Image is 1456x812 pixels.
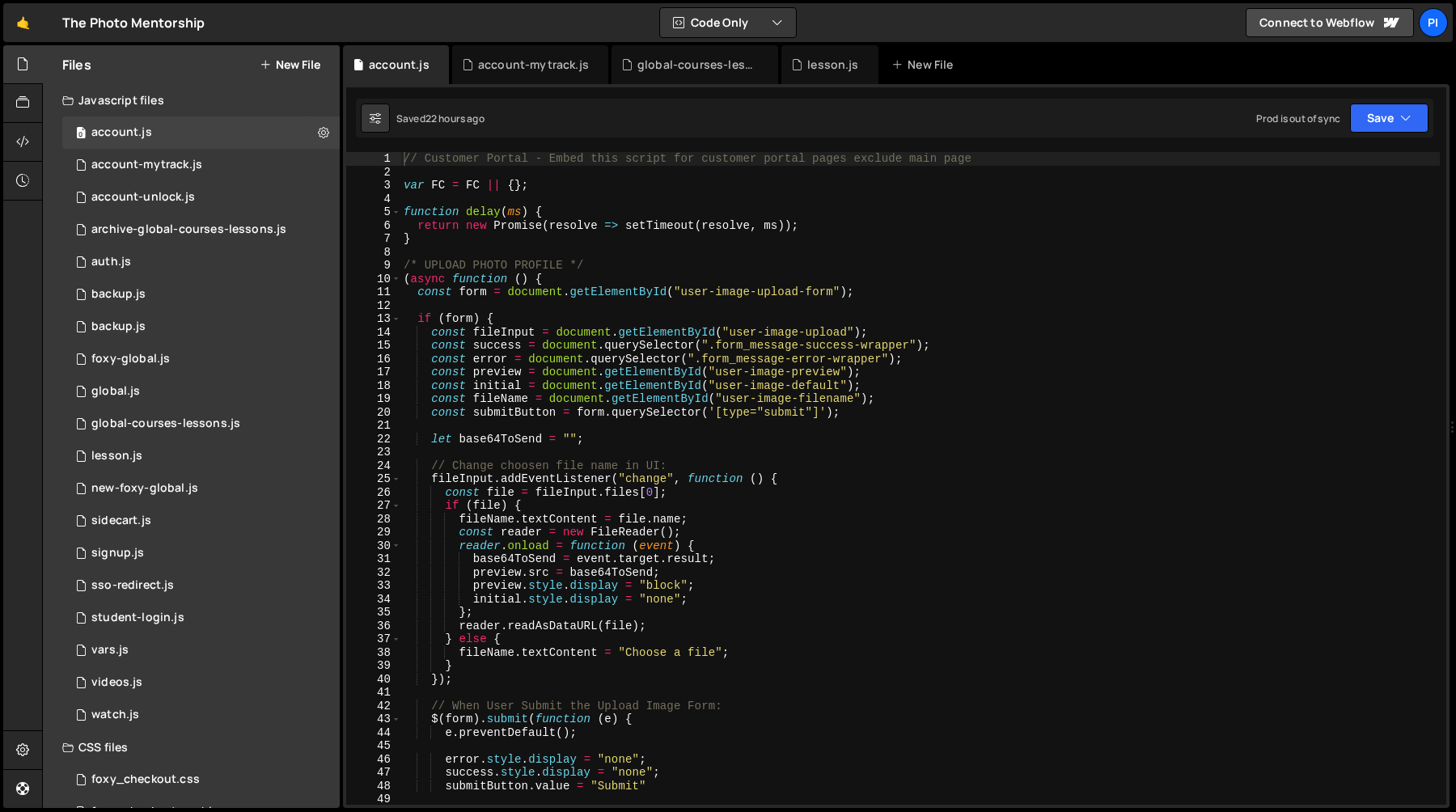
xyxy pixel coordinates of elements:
div: 31 [346,552,401,566]
div: Prod is out of sync [1256,112,1340,125]
div: 13533/46953.js [62,602,340,634]
div: 13533/43968.js [62,214,340,246]
div: foxy_checkout.css [91,772,200,787]
div: 12 [346,299,401,313]
div: 22 [346,433,401,446]
button: Save [1350,104,1428,133]
div: 21 [346,419,401,433]
div: 13533/45030.js [62,311,340,343]
div: 26 [346,486,401,500]
div: 13533/34034.js [62,246,340,278]
div: videos.js [91,675,142,690]
div: 13533/38527.js [62,699,340,731]
div: 32 [346,566,401,580]
div: 13533/40053.js [62,472,340,505]
div: 46 [346,753,401,767]
div: 13533/35292.js [62,408,340,440]
div: 13533/42246.js [62,666,340,699]
div: Javascript files [43,84,340,116]
span: 0 [76,128,86,141]
div: 27 [346,499,401,513]
div: Saved [396,112,485,125]
div: 13533/38978.js [62,634,340,666]
div: The Photo Mentorship [62,13,205,32]
div: account.js [369,57,430,73]
div: account.js [91,125,152,140]
div: 19 [346,392,401,406]
div: backup.js [91,319,146,334]
div: 15 [346,339,401,353]
div: 1 [346,152,401,166]
div: 36 [346,620,401,633]
div: 29 [346,526,401,539]
div: 28 [346,513,401,527]
div: 44 [346,726,401,740]
div: 37 [346,632,401,646]
div: foxy-global.js [91,352,170,366]
div: 13533/41206.js [62,181,340,214]
div: 13 [346,312,401,326]
div: 43 [346,713,401,726]
div: account-mytrack.js [478,57,589,73]
div: 2 [346,166,401,180]
div: account-mytrack.js [91,158,202,172]
div: 30 [346,539,401,553]
div: 38 [346,646,401,660]
div: 47 [346,766,401,780]
div: account-unlock.js [91,190,195,205]
h2: Files [62,56,91,74]
div: 39 [346,659,401,673]
div: 13533/34220.js [62,116,340,149]
div: 20 [346,406,401,420]
div: 4 [346,192,401,206]
div: 16 [346,353,401,366]
div: 45 [346,739,401,753]
a: Pi [1419,8,1448,37]
div: global-courses-lessons.js [91,417,240,431]
div: 42 [346,700,401,713]
a: 🤙 [3,3,43,42]
div: 35 [346,606,401,620]
div: global.js [91,384,140,399]
div: 14 [346,326,401,340]
div: 41 [346,686,401,700]
div: 13533/35364.js [62,537,340,569]
div: 18 [346,379,401,393]
div: auth.js [91,255,131,269]
div: 13533/35472.js [62,440,340,472]
div: 33 [346,579,401,593]
div: 24 [346,459,401,473]
div: 9 [346,259,401,273]
div: sidecart.js [91,514,151,528]
div: lesson.js [91,449,142,463]
div: 5 [346,205,401,219]
div: 22 hours ago [425,112,485,125]
div: 13533/47004.js [62,569,340,602]
div: 7 [346,232,401,246]
div: sso-redirect.js [91,578,174,593]
div: 13533/39483.js [62,375,340,408]
div: 8 [346,246,401,260]
div: vars.js [91,643,129,658]
div: 6 [346,219,401,233]
div: 23 [346,446,401,459]
div: 11 [346,285,401,299]
div: New File [891,57,959,73]
div: 49 [346,793,401,806]
div: 13533/43446.js [62,505,340,537]
div: 48 [346,780,401,793]
div: 40 [346,673,401,687]
div: global-courses-lessons.js [637,57,759,73]
div: CSS files [43,731,340,763]
div: 34 [346,593,401,607]
div: 13533/38507.css [62,763,340,796]
div: watch.js [91,708,139,722]
div: lesson.js [807,57,858,73]
button: New File [260,58,320,71]
div: student-login.js [91,611,184,625]
div: backup.js [91,287,146,302]
button: Code Only [660,8,796,37]
div: new-foxy-global.js [91,481,198,496]
div: archive-global-courses-lessons.js [91,222,286,237]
